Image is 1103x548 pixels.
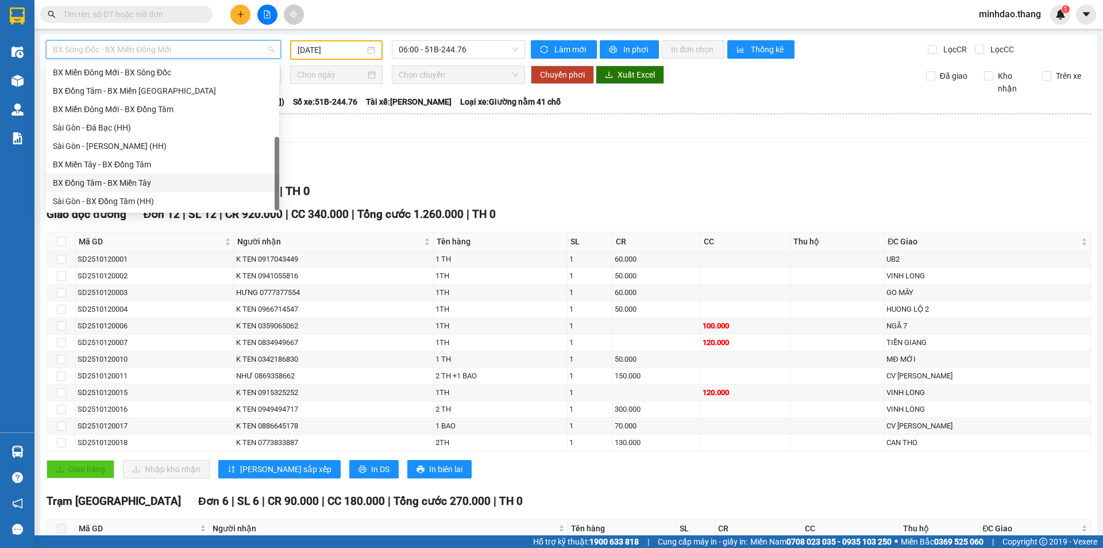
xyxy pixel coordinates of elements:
[472,208,496,221] span: TH 0
[615,437,699,449] div: 130.000
[236,420,431,432] div: K TEN 0886645178
[286,208,288,221] span: |
[46,155,279,174] div: BX Miền Tây - BX Đồng Tâm
[327,495,385,508] span: CC 180.000
[703,387,788,398] div: 120.000
[284,5,304,25] button: aim
[78,337,232,348] div: SD2510120007
[11,132,24,144] img: solution-icon
[569,270,611,282] div: 1
[435,304,565,315] div: 1TH
[236,387,431,398] div: K TEN 0915325252
[371,463,389,476] span: In DS
[435,437,565,449] div: 2TH
[1076,5,1096,25] button: caret-down
[615,270,699,282] div: 50.000
[435,320,565,332] div: 1TH
[886,354,1089,365] div: MĐ MỚI
[219,208,222,221] span: |
[76,418,234,435] td: SD2510120017
[291,208,349,221] span: CC 340.000
[236,270,431,282] div: K TEN 0941055816
[531,40,597,59] button: syncLàm mới
[78,254,232,265] div: SD2510120001
[435,420,565,432] div: 1 BAO
[569,354,611,365] div: 1
[992,535,994,548] span: |
[435,370,565,382] div: 2 TH +1 BAO
[435,404,565,415] div: 2 TH
[46,192,279,210] div: Sài Gòn - BX Đồng Tâm (HH)
[79,522,198,535] span: Mã GD
[609,45,619,55] span: printer
[236,287,431,298] div: HƯNG 0777377554
[615,404,699,415] div: 300.000
[53,140,272,152] div: Sài Gòn - [PERSON_NAME] (HH)
[399,66,518,83] span: Chọn chuyến
[615,287,699,298] div: 60.000
[358,465,367,474] span: printer
[76,268,234,285] td: SD2510120002
[568,519,676,538] th: Tên hàng
[886,420,1089,432] div: CV [PERSON_NAME]
[237,10,245,18] span: plus
[46,118,279,137] div: Sài Gòn - Đá Bạc (HH)
[268,495,319,508] span: CR 90.000
[736,45,746,55] span: bar-chart
[280,184,283,198] span: |
[290,10,298,18] span: aim
[46,82,279,100] div: BX Đồng Tâm - BX Miền Đông Mới
[435,337,565,348] div: 1TH
[262,495,265,508] span: |
[298,44,365,56] input: 12/10/2025
[236,404,431,415] div: K TEN 0949494717
[1039,538,1047,546] span: copyright
[76,285,234,301] td: SD2510120003
[1062,5,1070,13] sup: 1
[407,460,472,478] button: printerIn biên lai
[750,535,892,548] span: Miền Nam
[886,404,1089,415] div: VINH LONG
[46,137,279,155] div: Sài Gòn - Trần Văn Thời (HH)
[569,404,611,415] div: 1
[886,304,1089,315] div: HUONG LỘ 2
[78,320,232,332] div: SD2510120006
[569,370,611,382] div: 1
[237,495,259,508] span: SL 6
[78,420,232,432] div: SD2510120017
[715,519,802,538] th: CR
[569,420,611,432] div: 1
[78,270,232,282] div: SD2510120002
[751,43,785,56] span: Thống kê
[531,66,594,84] button: Chuyển phơi
[11,104,24,116] img: warehouse-icon
[357,208,464,221] span: Tổng cước 1.260.000
[78,437,232,449] div: SD2510120018
[47,495,181,508] span: Trạm [GEOGRAPHIC_DATA]
[237,235,422,248] span: Người nhận
[366,95,452,108] span: Tài xế: [PERSON_NAME]
[349,460,399,478] button: printerIn DS
[352,208,354,221] span: |
[78,287,232,298] div: SD2510120003
[12,498,23,509] span: notification
[786,537,892,546] strong: 0708 023 035 - 0935 103 250
[213,522,556,535] span: Người nhận
[568,232,613,251] th: SL
[435,387,565,398] div: 1TH
[569,254,611,265] div: 1
[615,304,699,315] div: 50.000
[569,337,611,348] div: 1
[982,522,1079,535] span: ĐC Giao
[600,40,659,59] button: printerIn phơi
[886,337,1089,348] div: TIỀN GIANG
[225,208,283,221] span: CR 920.000
[236,437,431,449] div: K TEN 0773833887
[12,472,23,483] span: question-circle
[569,320,611,332] div: 1
[53,66,272,79] div: BX Miền Đông Mới - BX Sông Đốc
[703,320,788,332] div: 100.000
[540,45,550,55] span: sync
[236,320,431,332] div: K TEN 0359065062
[297,68,365,81] input: Chọn ngày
